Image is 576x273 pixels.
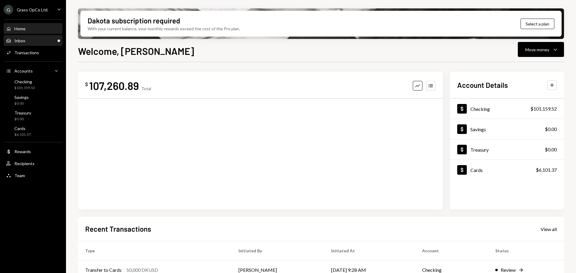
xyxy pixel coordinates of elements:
h2: Account Details [457,80,508,90]
div: $0.00 [545,146,557,153]
button: Move money [518,42,564,57]
h2: Recent Transactions [85,224,151,234]
a: Cards$6,101.37 [4,124,62,138]
div: $6,101.37 [536,166,557,174]
a: View all [541,226,557,232]
a: Home [4,23,62,34]
div: Checking [14,79,35,84]
div: Move money [525,46,549,53]
a: Treasury$0.00 [450,139,564,159]
div: Cards [470,167,483,173]
div: Team [14,173,25,178]
a: Accounts [4,65,62,76]
div: Cards [14,126,31,131]
th: Initiated By [231,241,324,260]
th: Type [78,241,231,260]
div: Checking [470,106,490,112]
div: View all [541,226,557,232]
a: Savings$0.00 [4,93,62,107]
th: Initiated At [324,241,415,260]
div: Home [14,26,25,31]
div: $101,159.52 [14,85,35,91]
div: $0.00 [545,126,557,133]
div: Transactions [14,50,39,55]
div: $ [85,81,88,87]
div: Dakota subscription required [88,16,180,25]
th: Status [488,241,564,260]
a: Team [4,170,62,181]
div: G [4,5,13,14]
div: $0.00 [14,117,31,122]
h1: Welcome, [PERSON_NAME] [78,45,194,57]
div: With your current balance, your monthly rewards exceed the cost of the Pro plan. [88,25,240,32]
div: $101,159.52 [530,105,557,112]
div: $6,101.37 [14,132,31,137]
div: $0.00 [14,101,29,106]
a: Inbox [4,35,62,46]
a: Cards$6,101.37 [450,160,564,180]
div: Savings [14,95,29,100]
div: Accounts [14,68,33,73]
div: Total [141,86,151,91]
div: Rewards [14,149,31,154]
a: Savings$0.00 [450,119,564,139]
a: Recipients [4,158,62,169]
div: Recipients [14,161,34,166]
div: 107,260.89 [89,79,139,92]
div: Savings [470,126,486,132]
a: Checking$101,159.52 [450,99,564,119]
div: Grass OpCo Ltd. [17,7,48,12]
th: Account [415,241,488,260]
button: Select a plan [520,19,554,29]
div: Treasury [470,147,489,153]
a: Transactions [4,47,62,58]
div: Inbox [14,38,25,43]
div: Treasury [14,110,31,115]
a: Treasury$0.00 [4,108,62,123]
a: Rewards [4,146,62,157]
a: Checking$101,159.52 [4,77,62,92]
